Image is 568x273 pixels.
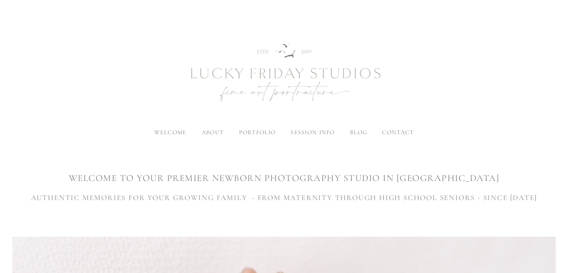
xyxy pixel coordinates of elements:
[154,129,187,136] a: welcome
[239,129,276,136] label: portfolio
[12,192,555,203] h3: AUTHENTIC MEMORIES FOR YOUR GROWING FAMILY - FROM MATERNITY THROUGH HIGH SCHOOL SENIORS - SINCE [...
[150,17,419,129] img: Newborn Photography Denver | Lucky Friday Studios
[291,129,335,136] label: session info
[202,129,224,136] label: about
[12,172,555,185] h1: WELCOME TO YOUR premier newborn photography studio IN [GEOGRAPHIC_DATA]
[350,129,367,136] a: blog
[382,129,414,136] a: contact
